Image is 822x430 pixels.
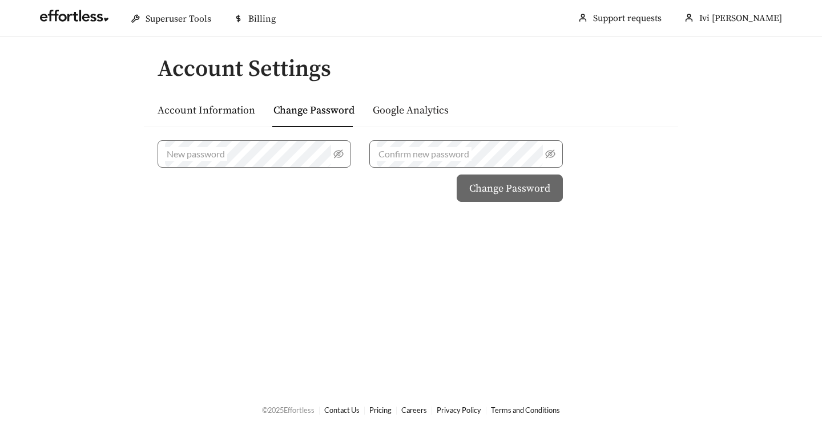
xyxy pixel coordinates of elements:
button: Change Password [457,175,562,202]
span: eye-invisible [333,149,344,159]
a: Support requests [593,13,662,24]
a: Account Information [158,104,255,117]
a: Google Analytics [373,104,449,117]
a: Contact Us [324,405,360,415]
span: eye-invisible [545,149,555,159]
span: © 2025 Effortless [262,405,315,415]
span: Superuser Tools [146,13,211,25]
a: Change Password [273,104,354,117]
a: Terms and Conditions [491,405,560,415]
span: Billing [248,13,276,25]
a: Careers [401,405,427,415]
span: Ivi [PERSON_NAME] [699,13,782,24]
a: Privacy Policy [437,405,481,415]
h2: Account Settings [158,56,678,82]
a: Pricing [369,405,392,415]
